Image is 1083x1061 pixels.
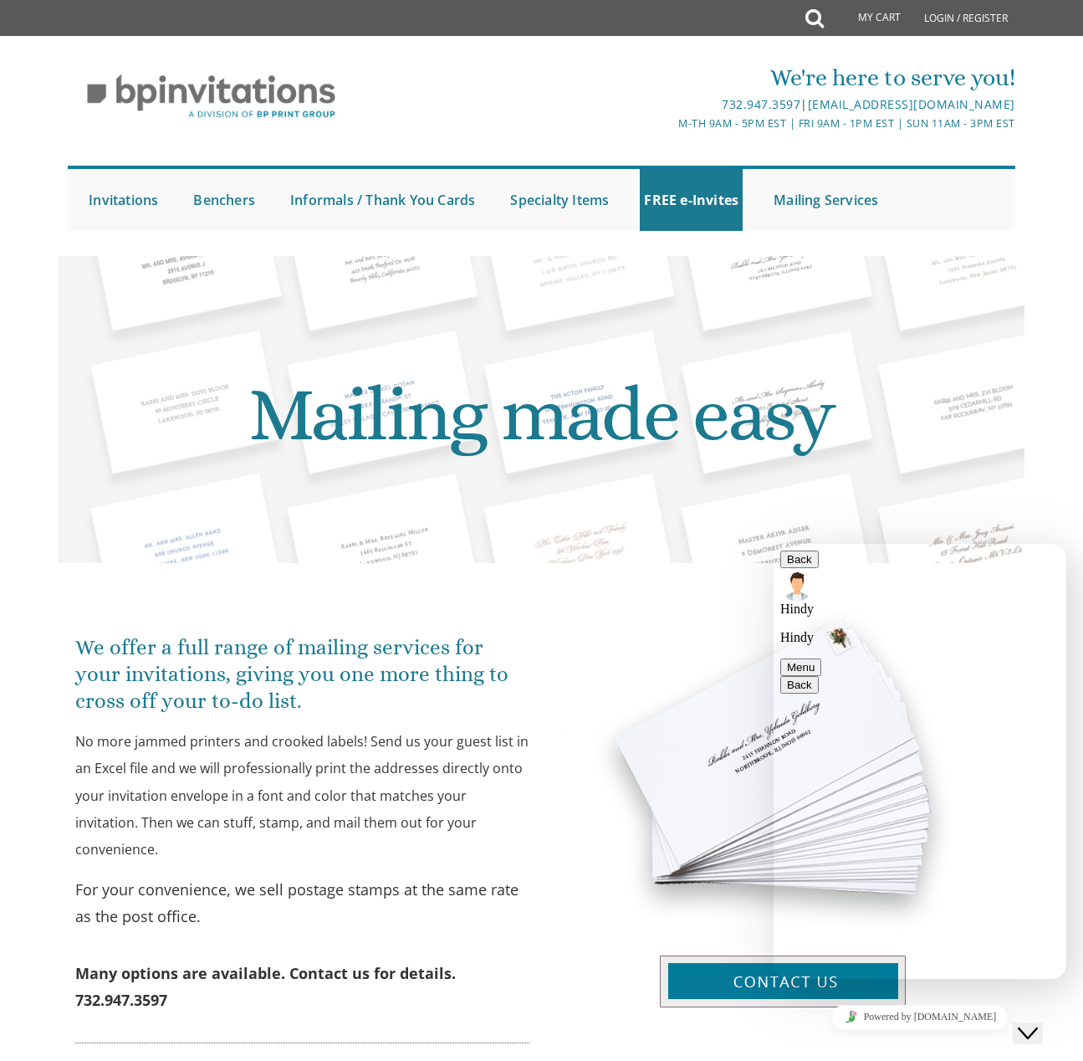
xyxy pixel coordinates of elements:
[722,96,800,112] a: 732.947.3597
[554,580,1013,956] img: envelopes.png
[506,169,613,231] a: Specialty Items
[71,269,1012,559] h1: Mailing made easy
[822,2,912,35] a: My Cart
[640,169,743,231] a: FREE e-Invites
[286,169,479,231] a: Informals / Thank You Cards
[75,876,529,930] p: For your convenience, we sell postage stamps at the same rate as the post office.
[385,115,1015,132] div: M-Th 9am - 5pm EST | Fri 9am - 1pm EST | Sun 11am - 3pm EST
[774,544,1066,979] iframe: chat widget
[75,728,529,864] p: No more jammed printers and crooked labels! Send us your guest list in an Excel file and we will ...
[660,956,906,1007] img: contact-us-btn.jpg
[808,96,1015,112] a: [EMAIL_ADDRESS][DOMAIN_NAME]
[68,62,355,131] img: BP Invitation Loft
[84,169,162,231] a: Invitations
[774,998,1066,1036] iframe: chat widget
[769,169,882,231] a: Mailing Services
[385,95,1015,115] div: |
[1013,994,1066,1044] iframe: chat widget
[75,963,456,1010] strong: Many options are available. Contact us for details. 732.947.3597
[75,634,529,715] p: We offer a full range of mailing services for your invitations, giving you one more thing to cros...
[189,169,259,231] a: Benchers
[385,61,1015,95] div: We're here to serve you!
